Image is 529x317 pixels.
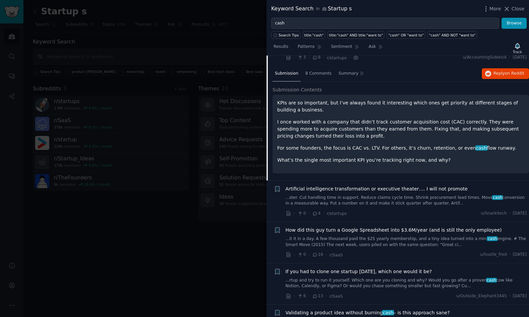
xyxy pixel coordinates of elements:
span: · [294,210,295,217]
button: Close [503,5,524,12]
span: · [509,252,511,258]
span: [DATE] [513,293,527,299]
p: KPIs are so important, but I’ve always found it interesting which ones get priority at different ... [277,99,524,113]
div: title:"cash" AND title:"want to" [329,33,383,37]
a: Validating a product idea without burningcash– is this approach sane? [286,309,450,316]
p: What’s the single most important KPI you’re tracking right now, and why? [277,157,524,164]
span: cash [487,236,498,241]
span: · [349,54,351,61]
button: Search Tips [271,31,300,39]
span: · [308,251,310,258]
span: Submission [275,71,298,77]
span: Patterns [298,44,314,50]
span: 6 [297,293,306,299]
span: u/Snarkitech [481,211,507,217]
span: cash [475,145,487,151]
span: Sentiment [331,44,352,50]
a: Artificial intelligence transformation or executive theater…. I will not promote [286,185,468,192]
div: Track [513,50,522,54]
span: cash [382,310,394,315]
span: [DATE] [513,211,527,217]
span: [DATE] [513,252,527,258]
input: Try a keyword related to your business [271,18,499,29]
span: · [509,211,511,217]
span: · [294,54,295,61]
span: · [308,293,310,300]
span: 13 [312,293,323,299]
span: · [308,54,310,61]
span: · [325,293,327,300]
span: Summary [338,71,358,77]
button: Replyon Reddit [482,68,529,79]
span: cash [492,195,503,200]
span: 8 [312,55,320,61]
a: ...it it in a day. A few thousand paid the $25 yearly membership, and a tiny idea turned into a m... [286,236,527,248]
span: Reply [494,71,524,77]
span: u/AccountingSidekick [463,55,507,61]
span: r/SaaS [329,294,343,299]
span: Results [274,44,288,50]
span: · [323,210,324,217]
span: 0 [297,211,306,217]
span: · [323,54,324,61]
span: · [325,251,327,258]
a: ...ster. Cut handling time in support. Reduce claims cycle time. Shrink procurement lead times. M... [286,195,527,207]
span: 4 [312,211,320,217]
span: [DATE] [513,55,527,61]
span: Submission Contents [273,86,322,93]
span: 3 [297,55,306,61]
span: More [489,5,501,12]
span: · [294,251,295,258]
span: on Reddit [505,71,524,76]
span: u/Outside_Elephant3445 [456,293,507,299]
span: · [294,293,295,300]
a: How did this guy turn a Google Spreadsheet into $3.6M/year (and is still the only employee) [286,227,502,234]
div: "cash" OR "want to" [388,33,424,37]
p: For some founders, the focus is CAC vs. LTV. For others, it’s churn, retention, or even flow runway. [277,145,524,152]
a: title:"cash" [303,31,325,39]
a: Results [271,42,291,55]
a: If you had to clone one startup [DATE], which one would it be? [286,268,432,275]
a: "cash" AND NOT "want to" [428,31,477,39]
p: I once worked with a company that didn’t track customer acquisition cost (CAC) correctly. They we... [277,118,524,140]
button: Browse [502,18,527,29]
span: 8 Comments [305,71,331,77]
span: · [308,210,310,217]
button: More [482,5,501,12]
div: title:"cash" [304,33,324,37]
span: r/startups [327,211,347,216]
span: r/SaaS [329,253,343,257]
span: Validating a product idea without burning – is this approach sane? [286,309,450,316]
div: Keyword Search Startup s [271,5,352,13]
a: Ask [366,42,385,55]
span: · [509,55,511,61]
span: in [316,6,319,12]
a: Patterns [295,42,324,55]
a: Sentiment [329,42,362,55]
span: Search Tips [279,33,299,37]
span: r/startups [327,56,347,60]
span: 16 [312,252,323,258]
span: 0 [297,252,306,258]
span: Close [512,5,524,12]
span: cash [486,278,497,283]
a: ...rtup and try to run it yourself. Which one are you cloning and why? Would you go after a prove... [286,278,527,289]
a: "cash" OR "want to" [387,31,425,39]
span: · [509,293,511,299]
div: "cash" AND NOT "want to" [429,33,475,37]
button: Track [511,41,524,55]
a: title:"cash" AND title:"want to" [327,31,384,39]
span: Ask [369,44,376,50]
span: u/hustle_fred [480,252,507,258]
